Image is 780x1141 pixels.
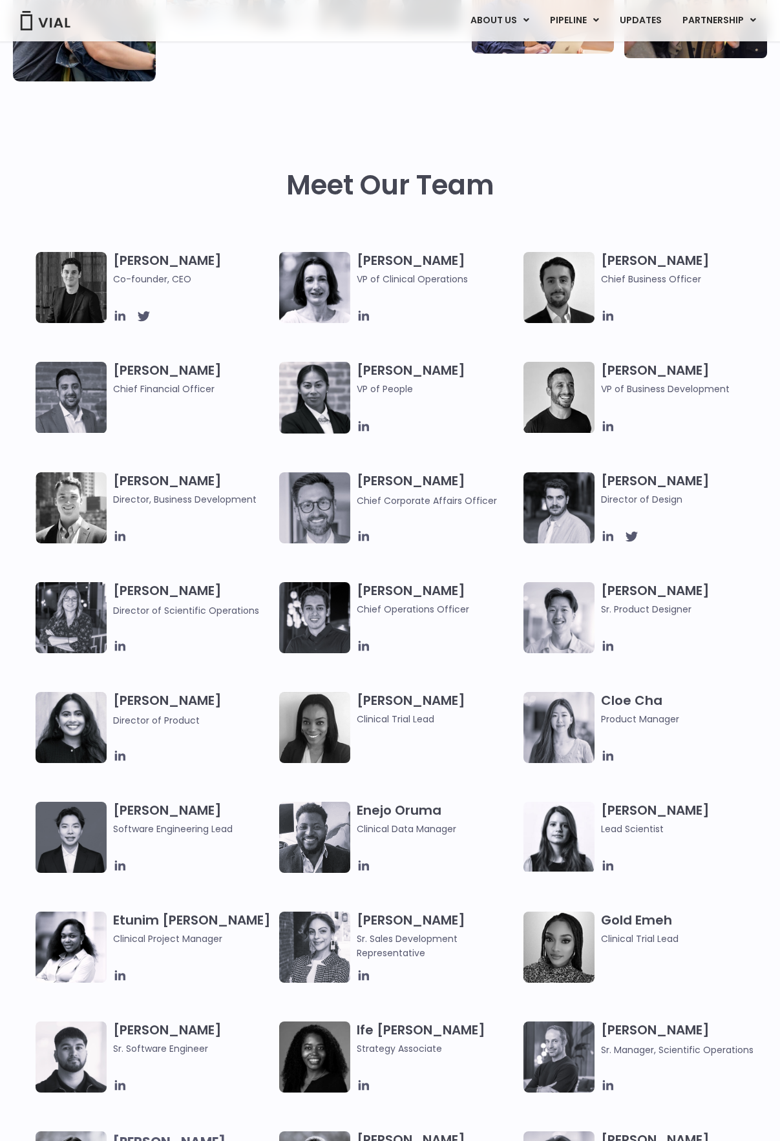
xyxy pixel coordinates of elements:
[601,602,761,616] span: Sr. Product Designer
[601,492,761,507] span: Director of Design
[286,170,494,201] h2: Meet Our Team
[279,582,350,653] img: Headshot of smiling man named Josh
[113,382,273,396] span: Chief Financial Officer
[601,712,761,726] span: Product Manager
[357,252,516,286] h3: [PERSON_NAME]
[523,362,595,433] img: A black and white photo of a man smiling.
[279,802,350,873] img: Headshot of smiling man named Enejo
[113,802,273,836] h3: [PERSON_NAME]
[357,472,516,508] h3: [PERSON_NAME]
[601,272,761,286] span: Chief Business Officer
[36,692,107,763] img: Smiling woman named Dhruba
[113,252,273,286] h3: [PERSON_NAME]
[113,362,273,396] h3: [PERSON_NAME]
[357,362,516,415] h3: [PERSON_NAME]
[601,912,761,946] h3: Gold Emeh
[357,712,516,726] span: Clinical Trial Lead
[601,582,761,616] h3: [PERSON_NAME]
[279,252,350,323] img: Image of smiling woman named Amy
[523,912,595,983] img: A woman wearing a leopard print shirt in a black and white photo.
[460,10,539,32] a: ABOUT USMenu Toggle
[113,582,273,618] h3: [PERSON_NAME]
[357,1042,516,1056] span: Strategy Associate
[601,1021,761,1057] h3: [PERSON_NAME]
[601,802,761,836] h3: [PERSON_NAME]
[609,10,671,32] a: UPDATES
[357,912,516,960] h3: [PERSON_NAME]
[279,912,350,983] img: Smiling woman named Gabriella
[601,932,761,946] span: Clinical Trial Lead
[113,822,273,836] span: Software Engineering Lead
[601,382,761,396] span: VP of Business Development
[36,252,107,323] img: A black and white photo of a man in a suit attending a Summit.
[113,932,273,946] span: Clinical Project Manager
[601,362,761,396] h3: [PERSON_NAME]
[36,912,107,983] img: Image of smiling woman named Etunim
[113,1021,273,1056] h3: [PERSON_NAME]
[36,582,107,653] img: Headshot of smiling woman named Sarah
[601,822,761,836] span: Lead Scientist
[36,1021,107,1093] img: Headshot of smiling of man named Gurman
[357,802,516,836] h3: Enejo Oruma
[523,472,595,543] img: Headshot of smiling man named Albert
[672,10,766,32] a: PARTNERSHIPMenu Toggle
[113,472,273,507] h3: [PERSON_NAME]
[113,272,273,286] span: Co-founder, CEO
[523,692,595,763] img: Cloe
[357,692,516,726] h3: [PERSON_NAME]
[113,912,273,946] h3: Etunim [PERSON_NAME]
[357,822,516,836] span: Clinical Data Manager
[279,1021,350,1093] img: Ife Desamours
[113,1042,273,1056] span: Sr. Software Engineer
[279,472,350,543] img: Paolo-M
[523,1021,595,1093] img: Headshot of smiling man named Jared
[36,362,107,433] img: Headshot of smiling man named Samir
[357,494,497,507] span: Chief Corporate Affairs Officer
[113,604,259,617] span: Director of Scientific Operations
[540,10,609,32] a: PIPELINEMenu Toggle
[357,602,516,616] span: Chief Operations Officer
[523,252,595,323] img: A black and white photo of a man in a suit holding a vial.
[601,252,761,286] h3: [PERSON_NAME]
[279,362,350,434] img: Catie
[357,932,516,960] span: Sr. Sales Development Representative
[523,802,595,872] img: Headshot of smiling woman named Elia
[357,382,516,396] span: VP of People
[36,472,107,543] img: A black and white photo of a smiling man in a suit at ARVO 2023.
[113,692,273,728] h3: [PERSON_NAME]
[113,714,200,727] span: Director of Product
[357,272,516,286] span: VP of Clinical Operations
[113,492,273,507] span: Director, Business Development
[601,692,761,726] h3: Cloe Cha
[357,1021,516,1056] h3: Ife [PERSON_NAME]
[19,11,71,30] img: Vial Logo
[601,1043,754,1056] span: Sr. Manager, Scientific Operations
[601,472,761,507] h3: [PERSON_NAME]
[279,692,350,763] img: A black and white photo of a woman smiling.
[357,582,516,616] h3: [PERSON_NAME]
[523,582,595,653] img: Brennan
